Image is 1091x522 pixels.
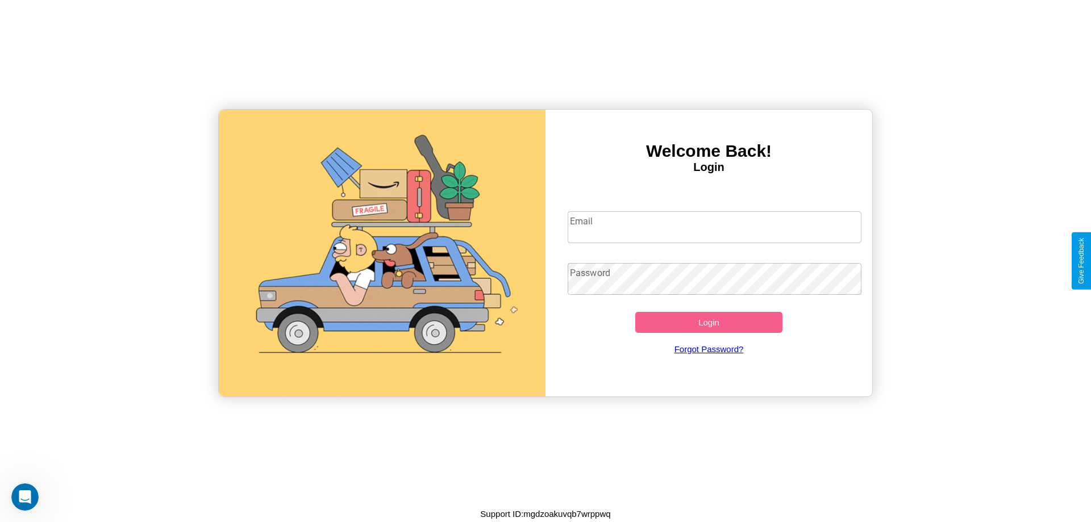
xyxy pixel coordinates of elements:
img: gif [219,110,545,396]
button: Login [635,312,782,333]
h4: Login [545,161,872,174]
h3: Welcome Back! [545,141,872,161]
p: Support ID: mgdzoakuvqb7wrppwq [480,506,610,521]
a: Forgot Password? [562,333,856,365]
iframe: Intercom live chat [11,483,39,511]
div: Give Feedback [1077,238,1085,284]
